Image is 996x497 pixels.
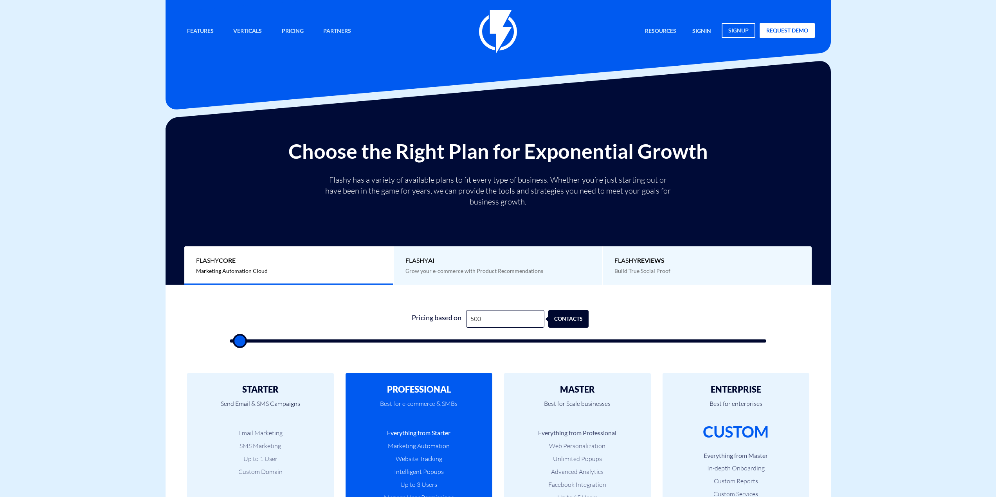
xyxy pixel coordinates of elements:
[171,140,825,162] h2: Choose the Right Plan for Exponential Growth
[357,441,481,450] li: Marketing Automation
[199,394,322,421] p: Send Email & SMS Campaigns
[516,394,639,421] p: Best for Scale businesses
[674,464,798,473] li: In-depth Onboarding
[722,23,755,38] a: signup
[516,454,639,463] li: Unlimited Popups
[196,256,381,265] span: Flashy
[614,267,670,274] span: Build True Social Proof
[686,23,717,40] a: signin
[516,429,639,438] li: Everything from Professional
[639,23,682,40] a: Resources
[674,451,798,460] li: Everything from Master
[407,310,466,328] div: Pricing based on
[674,394,798,421] p: Best for enterprises
[674,385,798,394] h2: ENTERPRISE
[357,394,481,421] p: Best for e-commerce & SMBs
[637,257,665,264] b: REVIEWS
[357,467,481,476] li: Intelligent Popups
[357,454,481,463] li: Website Tracking
[405,256,591,265] span: Flashy
[357,480,481,489] li: Up to 3 Users
[357,429,481,438] li: Everything from Starter
[428,257,434,264] b: AI
[516,441,639,450] li: Web Personalization
[199,429,322,438] li: Email Marketing
[703,421,769,443] div: CUSTOM
[227,23,268,40] a: Verticals
[199,454,322,463] li: Up to 1 User
[559,310,599,328] div: contacts
[196,267,268,274] span: Marketing Automation Cloud
[199,467,322,476] li: Custom Domain
[674,477,798,486] li: Custom Reports
[405,267,543,274] span: Grow your e-commerce with Product Recommendations
[357,385,481,394] h2: PROFESSIONAL
[317,23,357,40] a: Partners
[614,256,800,265] span: Flashy
[516,467,639,476] li: Advanced Analytics
[760,23,815,38] a: request demo
[276,23,310,40] a: Pricing
[181,23,220,40] a: Features
[322,174,674,207] p: Flashy has a variety of available plans to fit every type of business. Whether you’re just starti...
[199,385,322,394] h2: STARTER
[516,480,639,489] li: Facebook Integration
[516,385,639,394] h2: MASTER
[219,257,236,264] b: Core
[199,441,322,450] li: SMS Marketing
